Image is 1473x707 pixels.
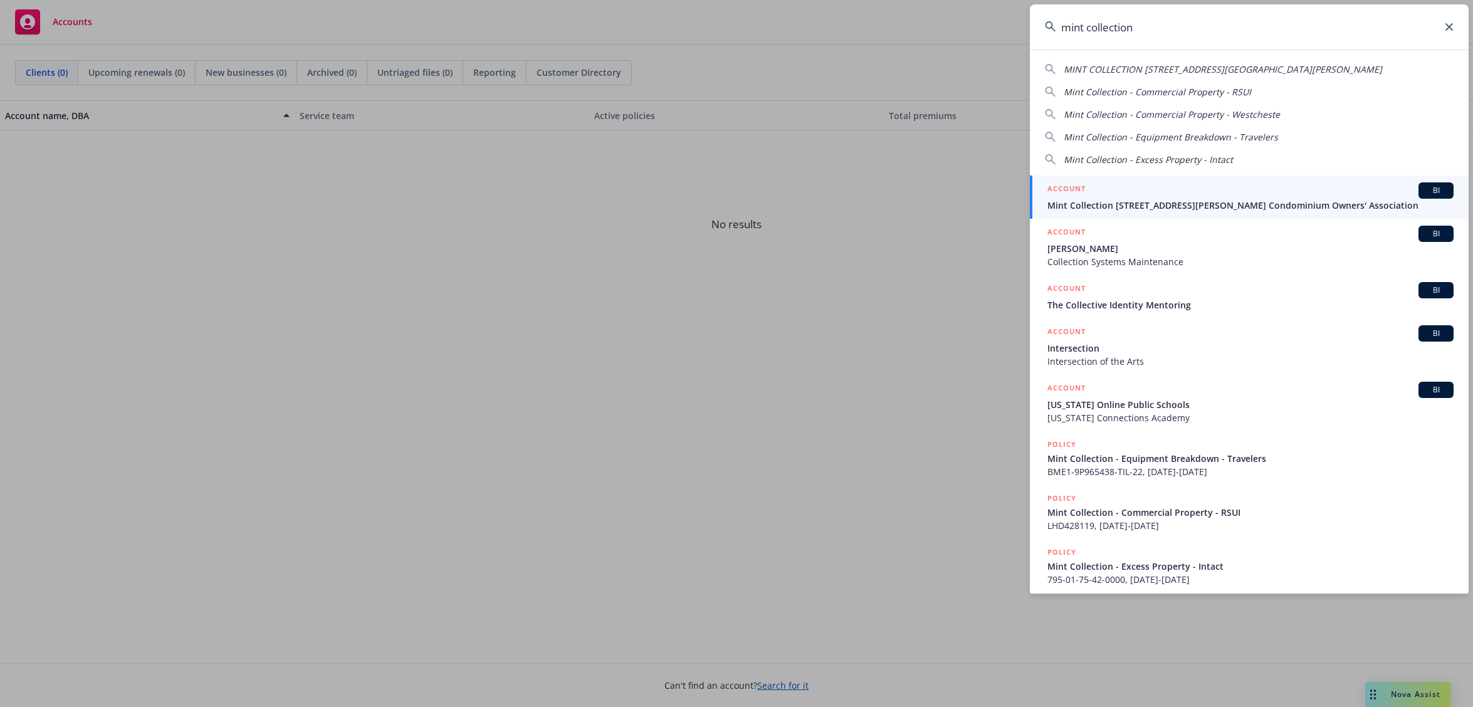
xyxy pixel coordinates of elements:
span: The Collective Identity Mentoring [1047,298,1454,312]
span: BME1-9P965438-TIL-22, [DATE]-[DATE] [1047,465,1454,478]
span: LHD428119, [DATE]-[DATE] [1047,519,1454,532]
span: Mint Collection - Commercial Property - RSUI [1047,506,1454,519]
span: MINT COLLECTION [STREET_ADDRESS][GEOGRAPHIC_DATA][PERSON_NAME] [1064,63,1382,75]
span: Mint Collection - Excess Property - Intact [1064,154,1233,165]
span: Mint Collection - Excess Property - Intact [1047,560,1454,573]
a: ACCOUNTBI[US_STATE] Online Public Schools[US_STATE] Connections Academy [1030,375,1469,431]
a: POLICYMint Collection - Excess Property - Intact795-01-75-42-0000, [DATE]-[DATE] [1030,539,1469,593]
h5: POLICY [1047,438,1076,451]
span: 795-01-75-42-0000, [DATE]-[DATE] [1047,573,1454,586]
span: BI [1423,328,1449,339]
span: Mint Collection - Commercial Property - Westcheste [1064,108,1280,120]
span: Mint Collection [STREET_ADDRESS][PERSON_NAME] Condominium Owners' Association [1047,199,1454,212]
span: BI [1423,384,1449,395]
h5: ACCOUNT [1047,382,1086,397]
span: Mint Collection - Equipment Breakdown - Travelers [1064,131,1278,143]
a: POLICYMint Collection - Equipment Breakdown - TravelersBME1-9P965438-TIL-22, [DATE]-[DATE] [1030,431,1469,485]
span: [US_STATE] Online Public Schools [1047,398,1454,411]
span: [US_STATE] Connections Academy [1047,411,1454,424]
span: [PERSON_NAME] [1047,242,1454,255]
a: ACCOUNTBIIntersectionIntersection of the Arts [1030,318,1469,375]
span: BI [1423,185,1449,196]
span: BI [1423,228,1449,239]
h5: POLICY [1047,492,1076,505]
span: Mint Collection - Commercial Property - RSUI [1064,86,1251,98]
span: BI [1423,285,1449,296]
h5: ACCOUNT [1047,282,1086,297]
a: ACCOUNTBI[PERSON_NAME]Collection Systems Maintenance [1030,219,1469,275]
h5: ACCOUNT [1047,325,1086,340]
h5: ACCOUNT [1047,226,1086,241]
a: POLICYMint Collection - Commercial Property - RSUILHD428119, [DATE]-[DATE] [1030,485,1469,539]
h5: ACCOUNT [1047,182,1086,197]
span: Collection Systems Maintenance [1047,255,1454,268]
span: Intersection [1047,342,1454,355]
span: Intersection of the Arts [1047,355,1454,368]
a: ACCOUNTBIMint Collection [STREET_ADDRESS][PERSON_NAME] Condominium Owners' Association [1030,175,1469,219]
h5: POLICY [1047,546,1076,558]
input: Search... [1030,4,1469,50]
span: Mint Collection - Equipment Breakdown - Travelers [1047,452,1454,465]
a: ACCOUNTBIThe Collective Identity Mentoring [1030,275,1469,318]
